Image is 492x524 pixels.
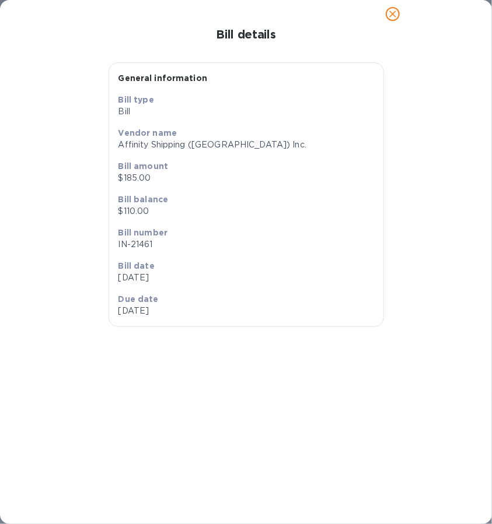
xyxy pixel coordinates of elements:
p: Affinity Shipping ([GEOGRAPHIC_DATA]) Inc. [118,139,374,151]
p: [DATE] [118,305,374,317]
b: General information [118,73,208,83]
p: $110.00 [118,205,374,217]
b: Bill type [118,95,154,104]
b: Bill date [118,261,155,270]
b: Due date [118,294,159,304]
b: Bill amount [118,161,169,171]
p: [DATE] [118,272,374,284]
p: Bill [118,105,374,118]
h1: Bill details [9,28,483,41]
b: Bill number [118,228,168,237]
b: Bill balance [118,195,169,204]
p: $185.00 [118,172,374,184]
b: Vendor name [118,128,177,138]
p: IN-21461 [118,238,374,251]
